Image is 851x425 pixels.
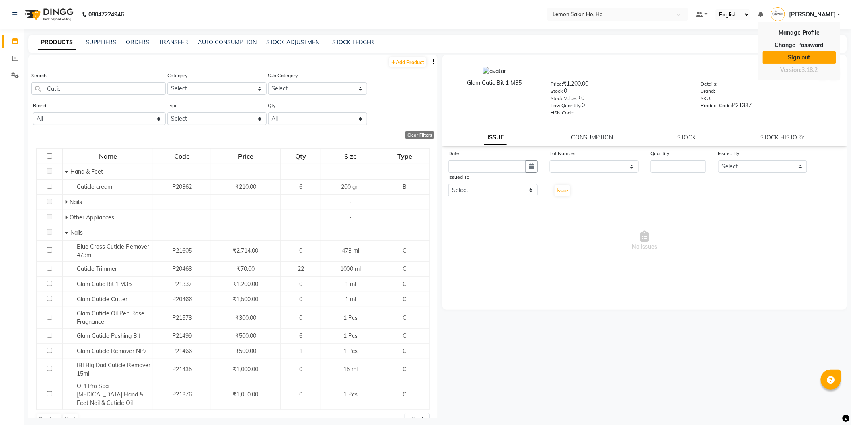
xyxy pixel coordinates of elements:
[701,95,712,102] label: SKU:
[701,88,715,95] label: Brand:
[763,27,836,39] a: Manage Profile
[70,168,103,175] span: Hand & Feet
[65,214,70,221] span: Expand Row
[172,296,192,303] span: P20466
[403,296,407,303] span: C
[70,214,114,221] span: Other Appliances
[299,366,302,373] span: 0
[448,200,841,281] span: No Issues
[172,247,192,254] span: P21605
[403,391,407,398] span: C
[298,265,304,272] span: 22
[86,39,116,46] a: SUPPLIERS
[403,332,407,339] span: C
[281,149,320,163] div: Qty
[484,131,507,145] a: ISSUE
[651,150,670,157] label: Quantity
[551,80,689,91] div: ₹1,200.00
[172,280,192,288] span: P21337
[403,366,407,373] span: C
[172,332,192,339] span: P21499
[701,102,732,109] label: Product Code:
[77,310,144,325] span: Glam Cuticle Oil Pen Rose Fragnance
[551,80,563,88] label: Price:
[172,366,192,373] span: P21435
[167,72,187,79] label: Category
[233,247,259,254] span: ₹2,714.00
[763,51,836,64] a: Sign out
[299,296,302,303] span: 0
[268,72,298,79] label: Sub Category
[77,382,143,407] span: OPI Pro Spa [MEDICAL_DATA] Hand & Feet Nail & Cuticle Oil
[77,332,140,339] span: Glam Cuticle Pushing Bit
[761,134,805,141] a: STOCK HISTORY
[266,39,323,46] a: STOCK ADJUSTMENT
[235,183,256,190] span: ₹210.00
[551,88,564,95] label: Stock:
[343,347,358,355] span: 1 Pcs
[345,296,356,303] span: 1 ml
[551,87,689,98] div: 0
[31,72,47,79] label: Search
[718,150,740,157] label: Issued By
[571,134,613,141] a: CONSUMPTION
[172,314,192,321] span: P21578
[340,265,361,272] span: 1000 ml
[342,247,359,254] span: 473 ml
[349,198,352,206] span: -
[88,3,124,26] b: 08047224946
[77,347,147,355] span: Glam Cuticle Remover NP7
[343,332,358,339] span: 1 Pcs
[343,391,358,398] span: 1 Pcs
[403,265,407,272] span: C
[299,391,302,398] span: 0
[299,314,302,321] span: 0
[349,168,352,175] span: -
[389,57,426,67] a: Add Product
[403,247,407,254] span: C
[31,82,166,95] input: Search by product name or code
[268,102,276,109] label: Qty
[763,39,836,51] a: Change Password
[233,296,259,303] span: ₹1,500.00
[448,150,459,157] label: Date
[65,198,70,206] span: Expand Row
[551,101,689,112] div: 0
[332,39,374,46] a: STOCK LEDGER
[551,95,578,102] label: Stock Value:
[237,265,255,272] span: ₹70.00
[403,183,407,190] span: B
[701,80,718,88] label: Details:
[771,7,785,21] img: Mohammed Faisal
[299,280,302,288] span: 0
[343,366,358,373] span: 15 ml
[233,366,259,373] span: ₹1,000.00
[551,102,582,109] label: Low Quantity:
[550,150,576,157] label: Lot Number
[65,229,70,236] span: Collapse Row
[299,183,302,190] span: 6
[77,265,117,272] span: Cuticle Trimmer
[154,149,210,163] div: Code
[789,10,836,19] span: [PERSON_NAME]
[343,314,358,321] span: 1 Pcs
[678,134,696,141] a: STOCK
[381,149,429,163] div: Type
[450,79,539,87] div: Glam Cutic Bit 1 M35
[172,265,192,272] span: P20468
[167,102,178,109] label: Type
[33,102,46,109] label: Brand
[299,332,302,339] span: 6
[198,39,257,46] a: AUTO CONSUMPTION
[403,314,407,321] span: C
[212,149,280,163] div: Price
[701,101,839,112] div: P21337
[349,229,352,236] span: -
[172,391,192,398] span: P21376
[403,347,407,355] span: C
[235,347,256,355] span: ₹500.00
[77,183,112,190] span: Cuticle cream
[299,347,302,355] span: 1
[126,39,149,46] a: ORDERS
[77,243,149,259] span: Blue Cross Cuticle Remover 473ml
